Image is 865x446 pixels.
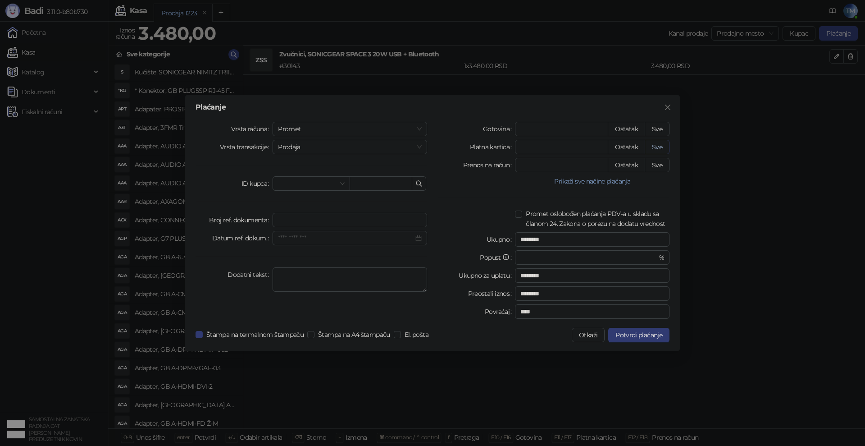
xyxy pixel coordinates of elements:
[515,176,669,187] button: Prikaži sve načine plaćanja
[278,122,422,136] span: Promet
[459,268,515,283] label: Ukupno za uplatu
[228,267,273,282] label: Dodatni tekst
[278,140,422,154] span: Prodaja
[273,213,427,227] input: Broj ref. dokumenta
[608,328,669,342] button: Potvrdi plaćanje
[212,231,273,245] label: Datum ref. dokum.
[660,104,675,111] span: Zatvori
[278,233,414,243] input: Datum ref. dokum.
[480,250,515,265] label: Popust
[483,122,515,136] label: Gotovina
[608,122,645,136] button: Ostatak
[522,209,669,229] span: Promet oslobođen plaćanja PDV-a u skladu sa članom 24. Zakona o porezu na dodatu vrednost
[608,158,645,172] button: Ostatak
[220,140,273,154] label: Vrsta transakcije
[209,213,273,227] label: Broj ref. dokumenta
[608,140,645,154] button: Ostatak
[572,328,605,342] button: Otkaži
[463,158,515,172] label: Prenos na račun
[615,331,662,339] span: Potvrdi plaćanje
[231,122,273,136] label: Vrsta računa
[273,267,427,292] textarea: Dodatni tekst
[664,104,671,111] span: close
[485,304,515,319] label: Povraćaj
[241,176,273,191] label: ID kupca
[468,286,515,301] label: Preostali iznos
[470,140,515,154] label: Platna kartica
[314,330,394,340] span: Štampa na A4 štampaču
[203,330,307,340] span: Štampa na termalnom štampaču
[196,104,669,111] div: Plaćanje
[660,100,675,115] button: Close
[401,330,432,340] span: El. pošta
[487,232,515,247] label: Ukupno
[645,122,669,136] button: Sve
[645,158,669,172] button: Sve
[645,140,669,154] button: Sve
